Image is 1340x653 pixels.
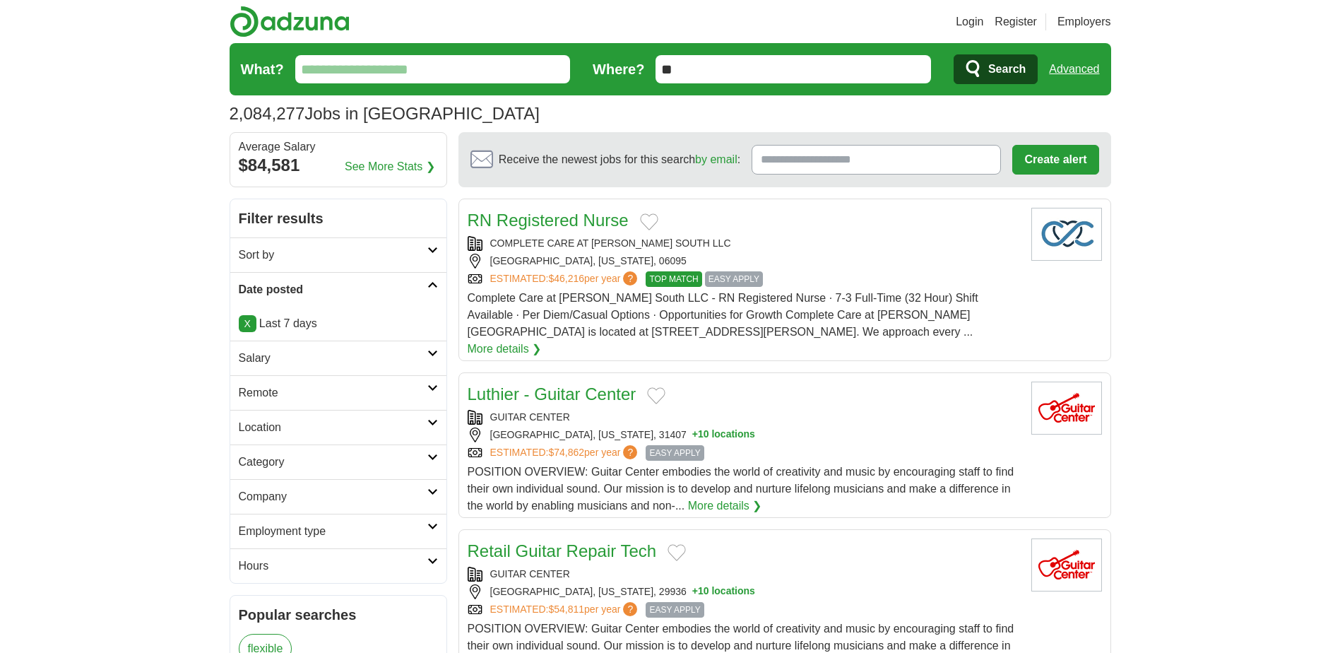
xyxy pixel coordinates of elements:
a: Register [995,13,1037,30]
span: POSITION OVERVIEW: Guitar Center embodies the world of creativity and music by encouraging staff ... [468,466,1014,512]
label: Where? [593,59,644,80]
a: Category [230,445,446,479]
h2: Popular searches [239,604,438,625]
h2: Location [239,419,427,436]
div: [GEOGRAPHIC_DATA], [US_STATE], 29936 [468,584,1020,599]
h2: Category [239,454,427,471]
button: +10 locations [692,428,755,442]
a: Employment type [230,514,446,548]
span: $46,216 [548,273,584,284]
a: Retail Guitar Repair Tech [468,541,657,560]
img: Guitar Center logo [1031,382,1102,435]
h2: Remote [239,384,427,401]
a: GUITAR CENTER [490,411,570,423]
a: ESTIMATED:$54,811per year? [490,602,641,618]
a: ESTIMATED:$46,216per year? [490,271,641,287]
h2: Date posted [239,281,427,298]
span: TOP MATCH [646,271,701,287]
span: + [692,584,698,599]
a: Sort by [230,237,446,272]
a: RN Registered Nurse [468,211,629,230]
a: X [239,315,256,332]
span: EASY APPLY [646,445,704,461]
h2: Employment type [239,523,427,540]
div: [GEOGRAPHIC_DATA], [US_STATE], 06095 [468,254,1020,269]
p: Last 7 days [239,315,438,332]
h1: Jobs in [GEOGRAPHIC_DATA] [230,104,540,123]
span: + [692,428,698,442]
span: 2,084,277 [230,101,305,127]
h2: Filter results [230,199,446,237]
a: Login [956,13,983,30]
div: COMPLETE CARE AT [PERSON_NAME] SOUTH LLC [468,236,1020,251]
span: ? [623,271,637,286]
h2: Company [239,488,427,505]
span: EASY APPLY [705,271,763,287]
h2: Salary [239,350,427,367]
a: Date posted [230,272,446,307]
button: Search [954,54,1038,84]
a: Salary [230,341,446,375]
a: Location [230,410,446,445]
span: Search [988,55,1026,83]
button: Create alert [1012,145,1098,175]
span: EASY APPLY [646,602,704,618]
img: Company logo [1031,208,1102,261]
a: ESTIMATED:$74,862per year? [490,445,641,461]
a: Luthier - Guitar Center [468,384,636,404]
div: Average Salary [239,141,438,153]
a: Advanced [1049,55,1099,83]
a: Remote [230,375,446,410]
div: [GEOGRAPHIC_DATA], [US_STATE], 31407 [468,428,1020,442]
a: More details ❯ [688,498,762,514]
button: +10 locations [692,584,755,599]
span: ? [623,602,637,616]
span: $54,811 [548,604,584,615]
a: Company [230,479,446,514]
h2: Sort by [239,247,427,264]
a: by email [695,153,737,165]
span: $74,862 [548,447,584,458]
span: ? [623,445,637,459]
img: Adzuna logo [230,6,350,37]
div: $84,581 [239,153,438,178]
span: Receive the newest jobs for this search : [499,151,740,168]
button: Add to favorite jobs [647,387,665,404]
label: What? [241,59,284,80]
a: More details ❯ [468,341,542,358]
h2: Hours [239,558,427,575]
a: Hours [230,548,446,583]
a: Employers [1057,13,1111,30]
a: GUITAR CENTER [490,568,570,580]
img: Guitar Center logo [1031,539,1102,592]
span: Complete Care at [PERSON_NAME] South LLC - RN Registered Nurse · 7-3 Full-Time (32 Hour) Shift Av... [468,292,978,338]
button: Add to favorite jobs [640,213,658,230]
button: Add to favorite jobs [668,544,686,561]
a: See More Stats ❯ [345,158,435,175]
